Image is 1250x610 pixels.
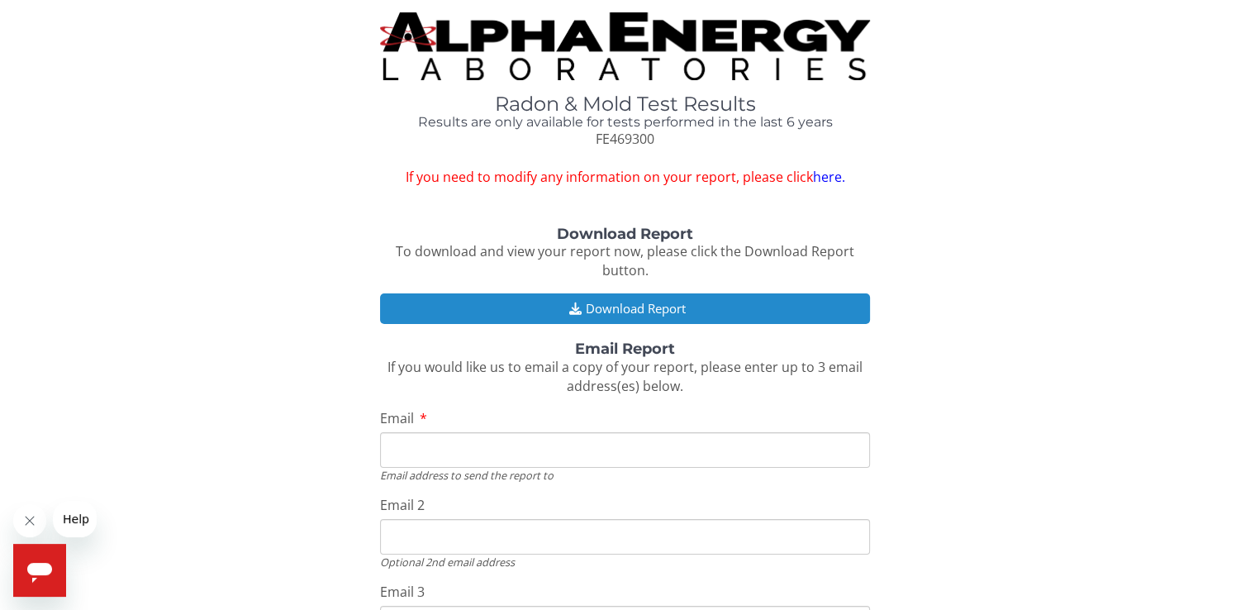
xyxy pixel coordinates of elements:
img: TightCrop.jpg [380,12,870,80]
span: FE469300 [596,130,654,148]
iframe: Close message [13,504,46,537]
h1: Radon & Mold Test Results [380,93,870,115]
span: To download and view your report now, please click the Download Report button. [396,242,854,279]
span: Email 2 [380,496,425,514]
span: Email 3 [380,583,425,601]
span: Email [380,409,414,427]
div: Email address to send the report to [380,468,870,483]
span: If you would like us to email a copy of your report, please enter up to 3 email address(es) below. [387,358,863,395]
a: here. [812,168,844,186]
button: Download Report [380,293,870,324]
strong: Download Report [557,225,693,243]
iframe: Message from company [53,501,97,537]
strong: Email Report [575,340,675,358]
h4: Results are only available for tests performed in the last 6 years [380,115,870,130]
iframe: Button to launch messaging window [13,544,66,597]
span: If you need to modify any information on your report, please click [380,168,870,187]
div: Optional 2nd email address [380,555,870,569]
